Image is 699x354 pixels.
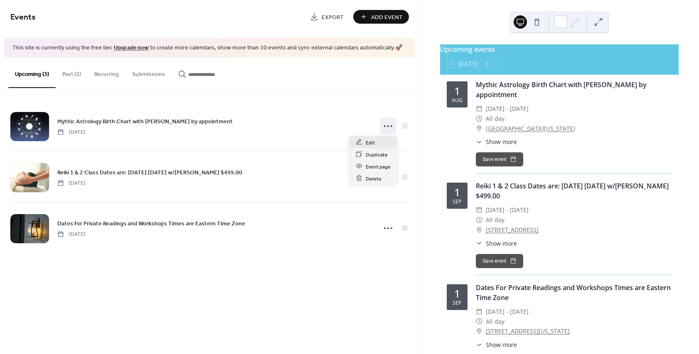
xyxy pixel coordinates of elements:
button: Save event [476,152,523,166]
div: ​ [476,317,482,327]
span: [DATE] - [DATE] [486,307,529,317]
button: Upcoming (3) [8,58,56,88]
div: Sep [453,199,462,205]
span: All day [486,114,505,124]
a: Export [304,10,350,24]
span: [DATE] [57,230,85,238]
button: ​Show more [476,340,517,349]
div: 1 [454,187,460,198]
span: Edit [366,138,375,147]
span: Export [322,13,344,22]
a: Mythic Astrology Birth Chart with [PERSON_NAME] by appointment [57,117,233,126]
span: Add Event [371,13,403,22]
button: Past (3) [56,58,88,87]
button: Add Event [353,10,409,24]
div: 1 [454,86,460,96]
div: Dates For Private Readings and Workshops Times are Eastern Time Zone [476,283,672,303]
div: ​ [476,225,482,235]
div: Reiki 1 & 2 Class Dates are: [DATE] [DATE] w/[PERSON_NAME] $499.00 [476,181,672,201]
button: Save event [476,254,523,268]
a: Reiki 1 & 2 Class Dates are: [DATE] [DATE] w/[PERSON_NAME] $499.00 [57,168,242,177]
span: All day [486,215,505,225]
span: This site is currently using the free tier. to create more calendars, show more than 10 events an... [12,44,402,52]
button: ​Show more [476,137,517,146]
div: Sep [453,300,462,306]
span: [DATE] [57,128,85,136]
span: Duplicate [366,150,388,159]
div: Mythic Astrology Birth Chart with [PERSON_NAME] by appointment [476,80,672,100]
span: [DATE] [57,179,85,187]
div: ​ [476,307,482,317]
div: ​ [476,239,482,248]
a: Upgrade now [114,42,149,54]
div: ​ [476,340,482,349]
button: Submissions [126,58,172,87]
div: ​ [476,326,482,336]
span: Show more [486,137,517,146]
button: ​Show more [476,239,517,248]
span: Delete [366,174,381,183]
div: ​ [476,124,482,134]
div: ​ [476,137,482,146]
button: Recurring [88,58,126,87]
span: [DATE] - [DATE] [486,205,529,215]
div: 1 [454,288,460,299]
a: [STREET_ADDRESS][US_STATE] [486,326,570,336]
div: ​ [476,215,482,225]
a: Dates For Private Readings and Workshops Times are Eastern Time Zone [57,219,245,228]
span: [DATE] - [DATE] [486,104,529,114]
div: Upcoming events [440,44,679,54]
span: Events [10,9,36,25]
span: Show more [486,239,517,248]
div: ​ [476,205,482,215]
a: [GEOGRAPHIC_DATA][US_STATE] [486,124,575,134]
div: Aug [452,98,463,103]
div: ​ [476,114,482,124]
a: [STREET_ADDRESS] [486,225,539,235]
span: All day [486,317,505,327]
div: ​ [476,104,482,114]
span: Show more [486,340,517,349]
span: Event page [366,162,391,171]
